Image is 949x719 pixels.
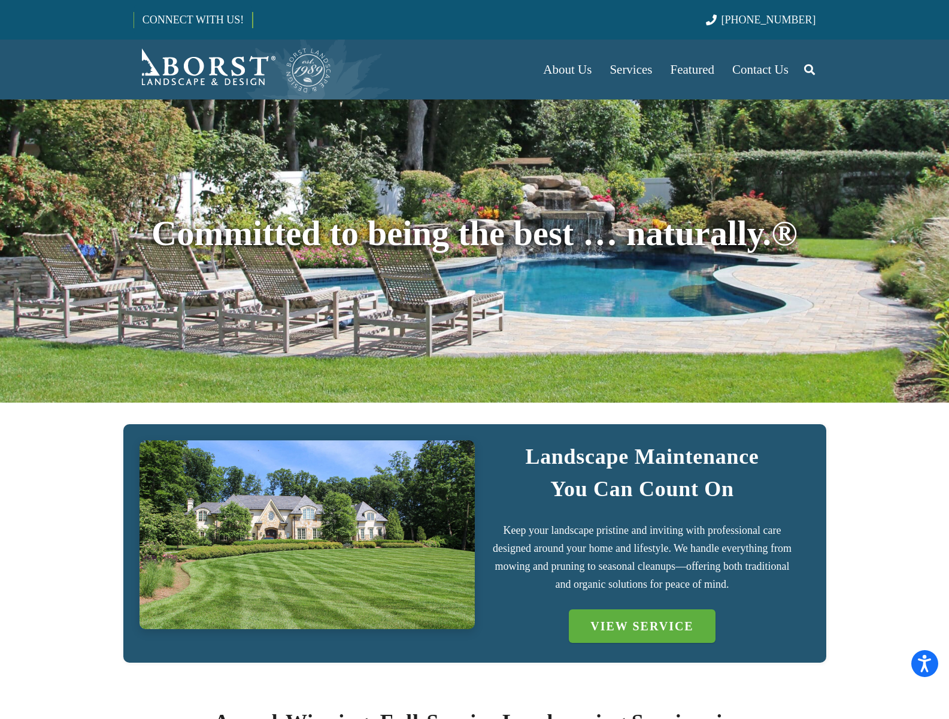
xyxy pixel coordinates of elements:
[798,55,821,84] a: Search
[543,62,592,77] span: About Us
[723,40,798,99] a: Contact Us
[140,440,475,629] a: IMG_7723 (1)
[610,62,652,77] span: Services
[569,609,715,643] a: VIEW SERVICE
[601,40,661,99] a: Services
[493,524,792,590] span: Keep your landscape pristine and inviting with professional care designed around your home and li...
[732,62,789,77] span: Contact Us
[134,46,332,93] a: Borst-Logo
[721,14,816,26] span: [PHONE_NUMBER]
[671,62,714,77] span: Featured
[550,477,734,501] strong: You Can Count On
[525,445,759,469] strong: Landscape Maintenance
[134,5,252,34] a: CONNECT WITH US!
[706,14,815,26] a: [PHONE_NUMBER]
[662,40,723,99] a: Featured
[151,214,798,253] span: Committed to being the best … naturally.®
[534,40,601,99] a: About Us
